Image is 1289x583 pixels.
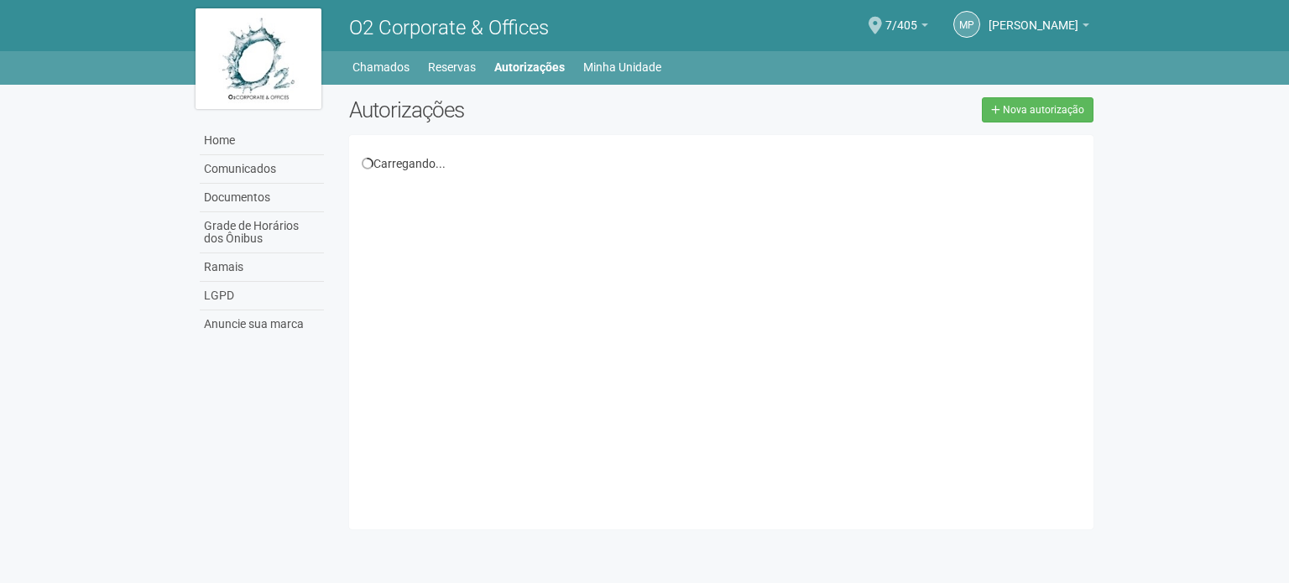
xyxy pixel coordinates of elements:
[200,155,324,184] a: Comunicados
[349,16,549,39] span: O2 Corporate & Offices
[583,55,661,79] a: Minha Unidade
[953,11,980,38] a: MP
[989,3,1078,32] span: Marcia Porto
[885,3,917,32] span: 7/405
[200,184,324,212] a: Documentos
[494,55,565,79] a: Autorizações
[200,282,324,310] a: LGPD
[352,55,410,79] a: Chamados
[200,212,324,253] a: Grade de Horários dos Ônibus
[362,156,1081,171] div: Carregando...
[200,310,324,338] a: Anuncie sua marca
[1003,104,1084,116] span: Nova autorização
[885,21,928,34] a: 7/405
[196,8,321,109] img: logo.jpg
[428,55,476,79] a: Reservas
[200,127,324,155] a: Home
[200,253,324,282] a: Ramais
[349,97,708,122] h2: Autorizações
[989,21,1089,34] a: [PERSON_NAME]
[982,97,1093,122] a: Nova autorização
